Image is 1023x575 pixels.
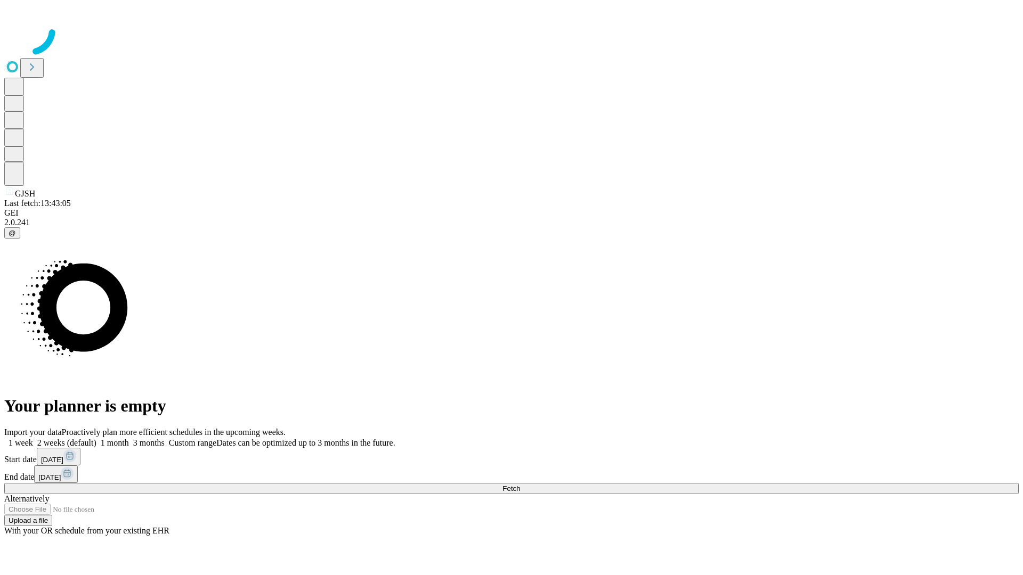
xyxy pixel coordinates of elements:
[4,515,52,526] button: Upload a file
[4,227,20,239] button: @
[4,218,1019,227] div: 2.0.241
[216,438,395,447] span: Dates can be optimized up to 3 months in the future.
[9,229,16,237] span: @
[4,483,1019,494] button: Fetch
[4,526,169,535] span: With your OR schedule from your existing EHR
[37,438,96,447] span: 2 weeks (default)
[4,465,1019,483] div: End date
[37,448,80,465] button: [DATE]
[4,448,1019,465] div: Start date
[41,456,63,464] span: [DATE]
[4,208,1019,218] div: GEI
[34,465,78,483] button: [DATE]
[4,199,71,208] span: Last fetch: 13:43:05
[15,189,35,198] span: GJSH
[502,484,520,492] span: Fetch
[9,438,33,447] span: 1 week
[169,438,216,447] span: Custom range
[4,428,62,437] span: Import your data
[38,473,61,481] span: [DATE]
[4,396,1019,416] h1: Your planner is empty
[4,494,49,503] span: Alternatively
[62,428,286,437] span: Proactively plan more efficient schedules in the upcoming weeks.
[133,438,165,447] span: 3 months
[101,438,129,447] span: 1 month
